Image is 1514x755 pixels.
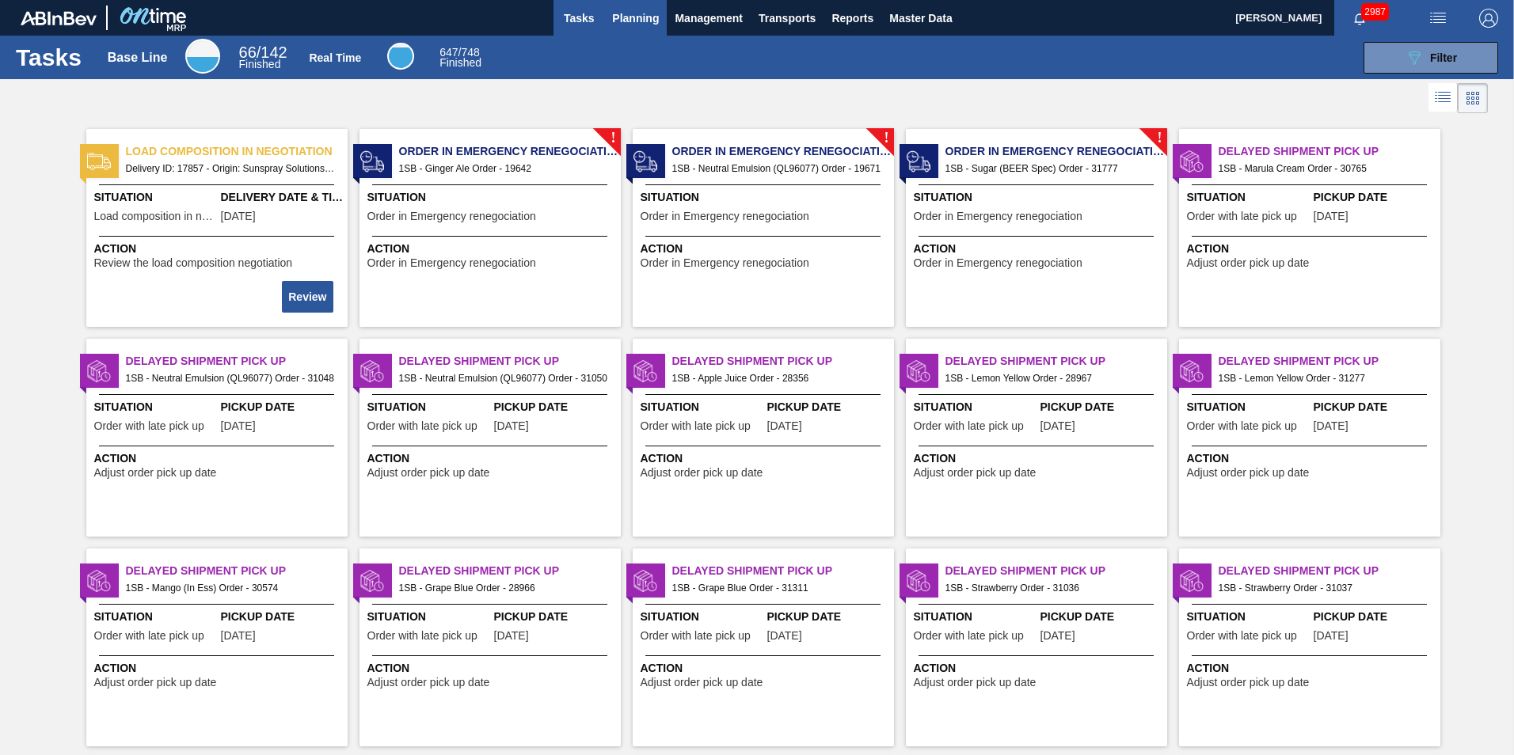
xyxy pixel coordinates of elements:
span: 1SB - Neutral Emulsion (QL96077) Order - 31048 [126,370,335,387]
span: 08/30/2025 [1314,420,1349,432]
span: Order with late pick up [914,630,1024,642]
span: Situation [367,609,490,625]
span: Delayed Shipment Pick Up [672,563,894,579]
span: Pickup Date [221,609,344,625]
span: 1SB - Neutral Emulsion (QL96077) Order - 19671 [672,160,881,177]
span: Pickup Date [767,399,890,415]
span: 08/23/2025 [1314,630,1349,642]
span: Load composition in negotiation [126,143,348,160]
span: ! [1157,132,1162,144]
span: 66 [239,44,257,61]
span: Adjust order pick up date [641,467,763,479]
span: Order with late pick up [914,420,1024,432]
span: Order with late pick up [641,630,751,642]
div: Real Time [387,43,414,70]
span: 06/07/2025 [1040,420,1075,432]
span: Delayed Shipment Pick Up [399,563,621,579]
span: Order with late pick up [1187,630,1297,642]
h1: Tasks [16,48,86,66]
div: Card Vision [1458,83,1488,113]
span: 1SB - Mango (In Ess) Order - 30574 [126,579,335,597]
span: Order with late pick up [94,420,204,432]
span: Order in Emergency renegociation [367,257,536,269]
span: Situation [1187,399,1310,415]
span: Action [367,450,617,467]
div: Base Line [239,46,287,70]
span: Pickup Date [1314,399,1436,415]
span: Delayed Shipment Pick Up [1219,353,1440,370]
span: Order in Emergency renegociation [367,211,536,222]
div: Base Line [108,51,168,65]
img: status [360,359,384,383]
img: status [1180,150,1204,173]
img: status [360,150,384,173]
div: Real Time [439,47,481,68]
span: / 142 [239,44,287,61]
span: 1SB - Grape Blue Order - 28966 [399,579,608,597]
span: Action [914,450,1163,467]
span: Adjust order pick up date [94,467,217,479]
img: status [1180,569,1204,593]
span: Situation [914,399,1037,415]
span: Pickup Date [494,609,617,625]
span: Transports [759,9,816,28]
span: Action [641,241,890,257]
span: Delayed Shipment Pick Up [1219,563,1440,579]
span: 1SB - Apple Juice Order - 28356 [672,370,881,387]
span: 1SB - Ginger Ale Order - 19642 [399,160,608,177]
span: Order in Emergency renegociation [641,257,809,269]
span: Load composition in negotiation [94,211,217,222]
span: 1SB - Sugar (BEER Spec) Order - 31777 [945,160,1155,177]
img: status [87,150,111,173]
span: 09/03/2025 [767,630,802,642]
img: status [1180,359,1204,383]
span: Finished [439,56,481,69]
img: status [633,359,657,383]
div: List Vision [1428,83,1458,113]
span: Adjust order pick up date [94,677,217,689]
span: Order with late pick up [641,420,751,432]
span: / 748 [439,46,480,59]
button: Review [282,281,333,313]
span: Action [94,450,344,467]
span: 08/23/2025 [1040,630,1075,642]
img: status [907,569,930,593]
span: Action [367,660,617,677]
span: Pickup Date [1314,609,1436,625]
button: Filter [1364,42,1498,74]
span: ! [611,132,615,144]
span: Action [1187,241,1436,257]
span: Management [675,9,743,28]
span: Pickup Date [221,399,344,415]
span: Delayed Shipment Pick Up [672,353,894,370]
span: Filter [1430,51,1457,64]
span: Delayed Shipment Pick Up [126,563,348,579]
span: Delayed Shipment Pick Up [399,353,621,370]
span: Action [641,450,890,467]
span: 1SB - Strawberry Order - 31037 [1219,579,1428,597]
span: 08/11/2025, [221,211,256,222]
span: Delivery Date & Time [221,189,344,206]
img: Logout [1479,9,1498,28]
span: Review the load composition negotiation [94,257,293,269]
span: Situation [1187,609,1310,625]
span: Order in Emergency renegociation [399,143,621,160]
span: Situation [914,609,1037,625]
span: Order in Emergency renegociation [914,211,1082,222]
span: Situation [641,189,890,206]
span: Order in Emergency renegociation [914,257,1082,269]
span: Delivery ID: 17857 - Origin: Sunspray Solutions - Destination: 1SB [126,160,335,177]
span: Master Data [889,9,952,28]
span: 08/26/2025 [494,420,529,432]
span: Situation [94,609,217,625]
span: Order with late pick up [1187,420,1297,432]
button: Notifications [1334,7,1385,29]
span: Situation [94,399,217,415]
span: Order with late pick up [1187,211,1297,222]
span: Order with late pick up [367,630,477,642]
span: 07/15/2025 [767,420,802,432]
span: Order in Emergency renegociation [945,143,1167,160]
span: 1SB - Grape Blue Order - 31311 [672,579,881,597]
span: Adjust order pick up date [367,677,490,689]
span: Delayed Shipment Pick Up [1219,143,1440,160]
